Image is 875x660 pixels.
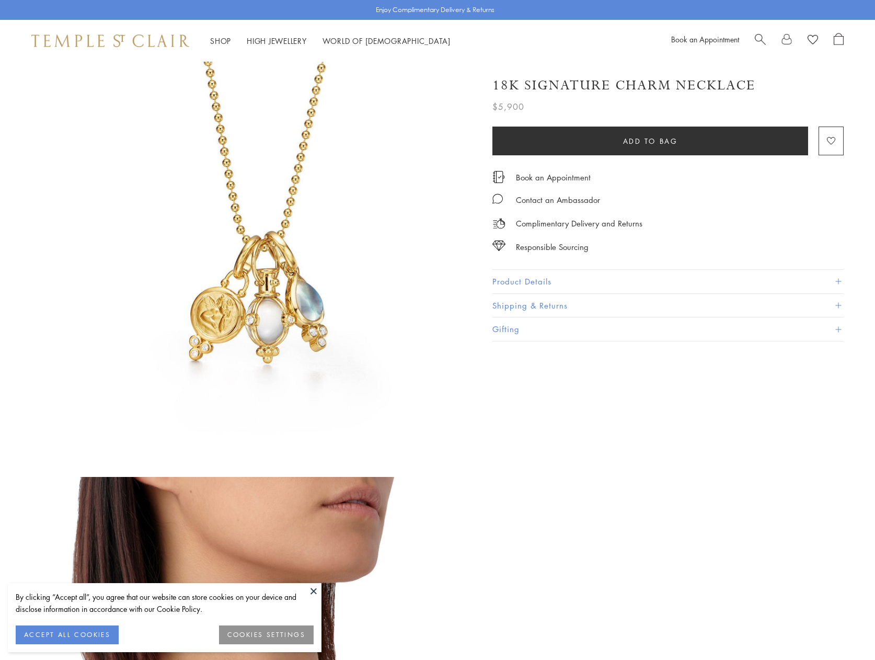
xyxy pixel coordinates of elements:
a: Search [755,33,766,49]
img: Temple St. Clair [31,35,189,47]
div: Responsible Sourcing [516,241,589,254]
img: icon_delivery.svg [492,217,505,230]
nav: Main navigation [210,35,451,48]
button: ACCEPT ALL COOKIES [16,625,119,644]
button: Shipping & Returns [492,294,844,317]
a: High JewelleryHigh Jewellery [247,36,307,46]
img: MessageIcon-01_2.svg [492,194,503,204]
iframe: Gorgias live chat messenger [823,611,865,650]
a: World of [DEMOGRAPHIC_DATA]World of [DEMOGRAPHIC_DATA] [323,36,451,46]
p: Enjoy Complimentary Delivery & Returns [376,5,494,15]
div: Contact an Ambassador [516,194,600,207]
a: ShopShop [210,36,231,46]
button: Add to bag [492,127,808,155]
img: icon_appointment.svg [492,171,505,183]
a: Book an Appointment [671,34,739,44]
h1: 18K Signature Charm Necklace [492,76,755,95]
span: Add to bag [623,135,678,147]
a: Open Shopping Bag [834,33,844,49]
button: COOKIES SETTINGS [219,625,314,644]
button: Product Details [492,270,844,293]
a: Book an Appointment [516,172,591,183]
a: View Wishlist [808,33,818,49]
span: $5,900 [492,100,524,113]
img: icon_sourcing.svg [492,241,505,251]
img: 18K Signature Charm Necklace [68,62,467,461]
button: Gifting [492,317,844,341]
div: By clicking “Accept all”, you agree that our website can store cookies on your device and disclos... [16,591,314,615]
p: Complimentary Delivery and Returns [516,217,642,230]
